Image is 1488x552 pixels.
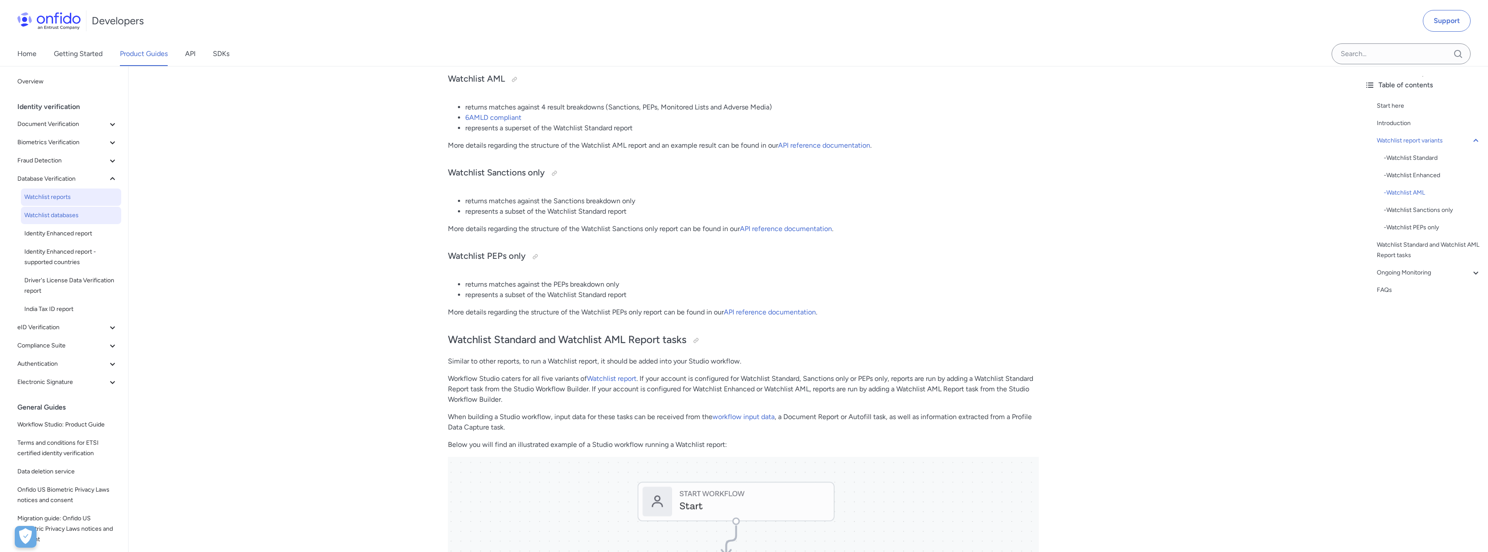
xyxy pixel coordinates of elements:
p: More details regarding the structure of the Watchlist Sanctions only report can be found in our . [448,224,1039,234]
span: Overview [17,76,118,87]
div: - Watchlist Sanctions only [1384,205,1481,215]
a: Terms and conditions for ETSI certified identity verification [14,434,121,462]
span: Migration guide: Onfido US Biometric Privacy Laws notices and consent [17,513,118,545]
a: API reference documentation [778,141,870,149]
span: India Tax ID report [24,304,118,314]
a: -Watchlist Standard [1384,153,1481,163]
a: Watchlist report [587,374,636,383]
span: Watchlist reports [24,192,118,202]
p: Below you will find an illustrated example of a Studio workflow running a Watchlist report: [448,440,1039,450]
p: When building a Studio workflow, input data for these tasks can be received from the , a Document... [448,412,1039,433]
h3: Watchlist Sanctions only [448,166,1039,180]
a: Ongoing Monitoring [1377,268,1481,278]
a: Introduction [1377,118,1481,129]
a: -Watchlist Enhanced [1384,170,1481,181]
a: Watchlist databases [21,207,121,224]
li: returns matches against the Sanctions breakdown only [465,196,1039,206]
a: Identity Enhanced report [21,225,121,242]
p: Workflow Studio caters for all five variants of . If your account is configured for Watchlist Sta... [448,374,1039,405]
h2: Watchlist Standard and Watchlist AML Report tasks [448,333,1039,347]
a: Home [17,42,36,66]
a: API reference documentation [724,308,816,316]
a: Product Guides [120,42,168,66]
a: India Tax ID report [21,301,121,318]
li: represents a subset of the Watchlist Standard report [465,206,1039,217]
span: Driver's License Data Verification report [24,275,118,296]
li: represents a superset of the Watchlist Standard report [465,123,1039,133]
button: Electronic Signature [14,374,121,391]
button: Authentication [14,355,121,373]
a: -Watchlist AML [1384,188,1481,198]
p: More details regarding the structure of the Watchlist AML report and an example result can be fou... [448,140,1039,151]
span: Authentication [17,359,107,369]
div: - Watchlist Enhanced [1384,170,1481,181]
h1: Developers [92,14,144,28]
span: eID Verification [17,322,107,333]
button: Database Verification [14,170,121,188]
a: 6AMLD compliant [465,113,521,122]
span: Database Verification [17,174,107,184]
a: Support [1423,10,1471,32]
div: - Watchlist Standard [1384,153,1481,163]
span: Onfido US Biometric Privacy Laws notices and consent [17,485,118,506]
span: Data deletion service [17,466,118,477]
a: Driver's License Data Verification report [21,272,121,300]
span: Identity Enhanced report - supported countries [24,247,118,268]
div: General Guides [17,399,125,416]
span: Compliance Suite [17,340,107,351]
a: Watchlist Standard and Watchlist AML Report tasks [1377,240,1481,261]
a: Data deletion service [14,463,121,480]
span: Biometrics Verification [17,137,107,148]
button: Compliance Suite [14,337,121,354]
a: FAQs [1377,285,1481,295]
div: Identity verification [17,98,125,116]
div: - Watchlist AML [1384,188,1481,198]
button: Open Preferences [15,526,36,548]
a: Start here [1377,101,1481,111]
button: Biometrics Verification [14,134,121,151]
input: Onfido search input field [1332,43,1471,64]
span: Document Verification [17,119,107,129]
a: workflow input data [713,413,775,421]
div: Table of contents [1365,80,1481,90]
a: Workflow Studio: Product Guide [14,416,121,433]
a: -Watchlist Sanctions only [1384,205,1481,215]
a: API [185,42,196,66]
a: Onfido US Biometric Privacy Laws notices and consent [14,481,121,509]
button: Fraud Detection [14,152,121,169]
div: - Watchlist PEPs only [1384,222,1481,233]
a: -Watchlist PEPs only [1384,222,1481,233]
button: Document Verification [14,116,121,133]
span: Fraud Detection [17,155,107,166]
div: Cookie Preferences [15,526,36,548]
a: SDKs [213,42,229,66]
a: Overview [14,73,121,90]
p: Similar to other reports, to run a Watchlist report, it should be added into your Studio workflow. [448,356,1039,367]
h3: Watchlist AML [448,73,1039,86]
li: returns matches against the PEPs breakdown only [465,279,1039,290]
li: returns matches against 4 result breakdowns (Sanctions, PEPs, Monitored Lists and Adverse Media) [465,102,1039,112]
li: represents a subset of the Watchlist Standard report [465,290,1039,300]
a: Identity Enhanced report - supported countries [21,243,121,271]
span: Identity Enhanced report [24,228,118,239]
a: Migration guide: Onfido US Biometric Privacy Laws notices and consent [14,510,121,548]
h3: Watchlist PEPs only [448,250,1039,264]
img: Onfido Logo [17,12,81,30]
a: Getting Started [54,42,103,66]
span: Workflow Studio: Product Guide [17,420,118,430]
button: eID Verification [14,319,121,336]
span: Watchlist databases [24,210,118,221]
a: API reference documentation [740,225,832,233]
span: Terms and conditions for ETSI certified identity verification [17,438,118,459]
span: Electronic Signature [17,377,107,387]
a: Watchlist report variants [1377,136,1481,146]
a: Watchlist reports [21,188,121,206]
p: More details regarding the structure of the Watchlist PEPs only report can be found in our . [448,307,1039,317]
